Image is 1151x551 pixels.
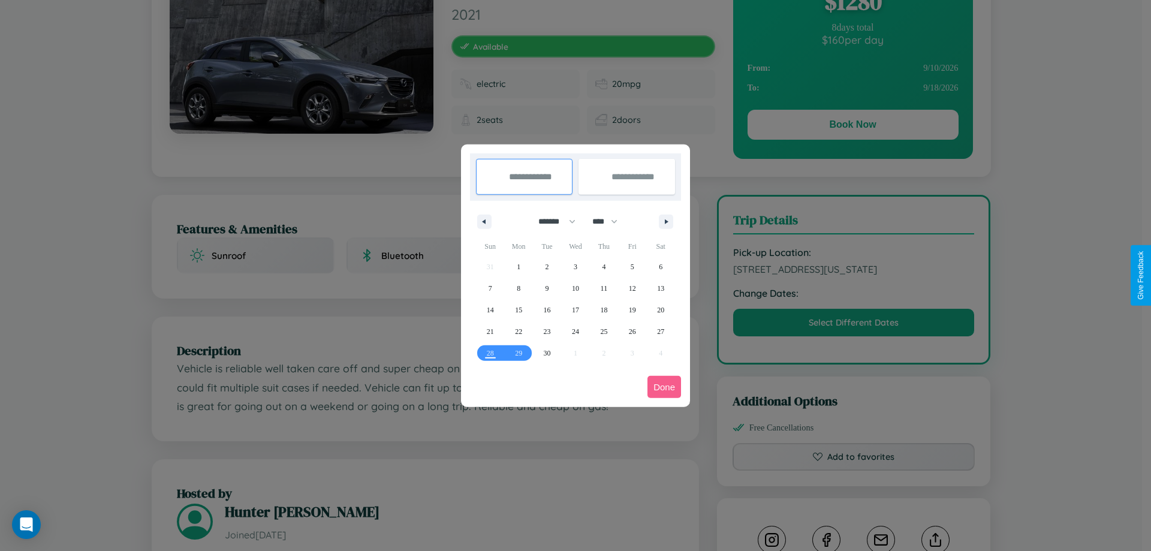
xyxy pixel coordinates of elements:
[533,237,561,256] span: Tue
[544,321,551,342] span: 23
[533,321,561,342] button: 23
[1137,251,1145,300] div: Give Feedback
[590,321,618,342] button: 25
[515,342,522,364] span: 29
[647,299,675,321] button: 20
[476,342,504,364] button: 28
[546,278,549,299] span: 9
[602,256,605,278] span: 4
[504,342,532,364] button: 29
[618,278,646,299] button: 12
[657,299,664,321] span: 20
[647,278,675,299] button: 13
[515,321,522,342] span: 22
[647,237,675,256] span: Sat
[546,256,549,278] span: 2
[487,342,494,364] span: 28
[629,321,636,342] span: 26
[572,299,579,321] span: 17
[647,256,675,278] button: 6
[590,237,618,256] span: Thu
[561,237,589,256] span: Wed
[476,237,504,256] span: Sun
[600,321,607,342] span: 25
[561,278,589,299] button: 10
[504,299,532,321] button: 15
[629,299,636,321] span: 19
[504,237,532,256] span: Mon
[618,321,646,342] button: 26
[572,278,579,299] span: 10
[533,256,561,278] button: 2
[12,510,41,539] div: Open Intercom Messenger
[504,256,532,278] button: 1
[476,278,504,299] button: 7
[629,278,636,299] span: 12
[533,278,561,299] button: 9
[618,299,646,321] button: 19
[600,299,607,321] span: 18
[561,299,589,321] button: 17
[618,237,646,256] span: Fri
[515,299,522,321] span: 15
[561,321,589,342] button: 24
[647,321,675,342] button: 27
[631,256,634,278] span: 5
[489,278,492,299] span: 7
[544,299,551,321] span: 16
[504,321,532,342] button: 22
[561,256,589,278] button: 3
[517,256,520,278] span: 1
[590,256,618,278] button: 4
[487,321,494,342] span: 21
[618,256,646,278] button: 5
[487,299,494,321] span: 14
[476,299,504,321] button: 14
[601,278,608,299] span: 11
[657,278,664,299] span: 13
[590,299,618,321] button: 18
[647,376,681,398] button: Done
[533,342,561,364] button: 30
[574,256,577,278] span: 3
[659,256,662,278] span: 6
[572,321,579,342] span: 24
[657,321,664,342] span: 27
[504,278,532,299] button: 8
[476,321,504,342] button: 21
[590,278,618,299] button: 11
[517,278,520,299] span: 8
[533,299,561,321] button: 16
[544,342,551,364] span: 30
